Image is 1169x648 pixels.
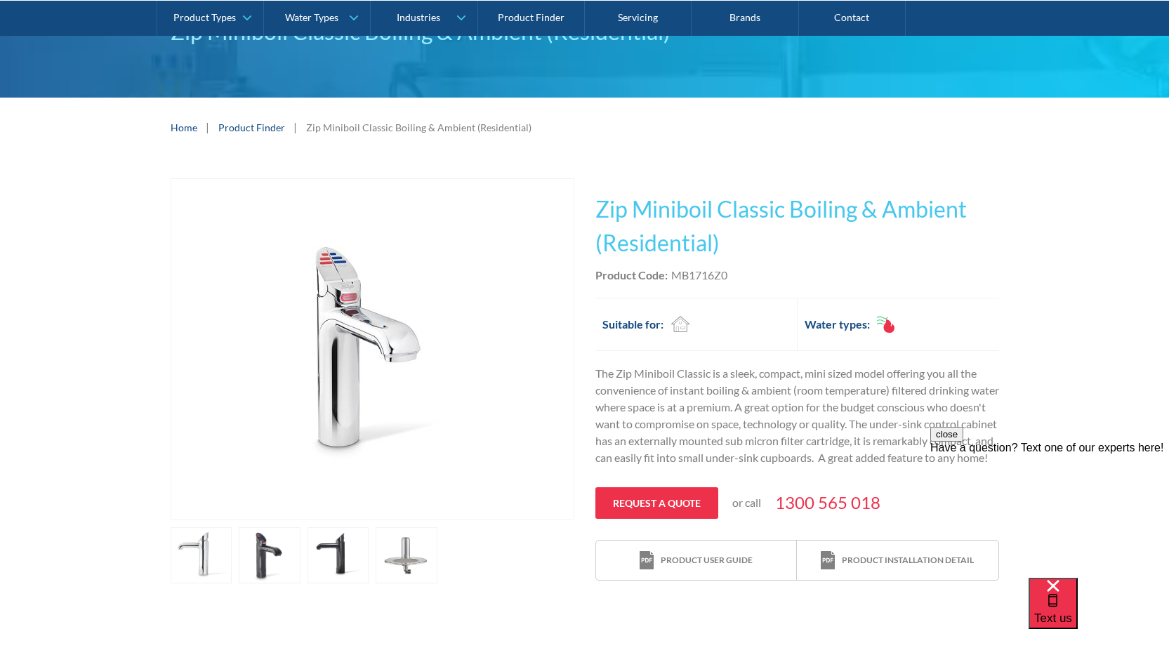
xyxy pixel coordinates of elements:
div: Water Types [285,11,338,23]
p: The Zip Miniboil Classic is a sleek, compact, mini sized model offering you all the convenience o... [595,365,999,466]
h1: Zip Miniboil Classic Boiling & Ambient (Residential) [595,192,999,260]
div: MB1716Z0 [671,267,727,284]
a: print iconProduct installation detail [797,541,998,581]
a: Product Finder [218,120,285,135]
img: print icon [640,551,654,570]
a: Home [171,120,197,135]
h2: Suitable for: [602,316,663,333]
a: Request a quote [595,487,718,519]
h2: Water types: [805,316,870,333]
iframe: podium webchat widget prompt [930,427,1169,595]
div: Industries [397,11,440,23]
a: 1300 565 018 [775,490,880,515]
div: Zip Miniboil Classic Boiling & Ambient (Residential) [306,120,531,135]
a: open lightbox [239,527,300,583]
div: Product user guide [661,554,753,567]
div: Product installation detail [842,554,974,567]
a: print iconProduct user guide [596,541,797,581]
a: open lightbox [171,178,574,520]
div: Product Types [173,11,236,23]
a: open lightbox [308,527,369,583]
div: | [204,119,211,135]
strong: Product Code: [595,268,668,282]
p: or call [732,494,761,511]
a: open lightbox [171,527,232,583]
div: | [292,119,299,135]
a: open lightbox [376,527,437,583]
img: print icon [821,551,835,570]
img: Zip Miniboil Classic Boiling & Ambient (Residential) [233,179,512,520]
iframe: podium webchat widget bubble [1029,578,1169,648]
